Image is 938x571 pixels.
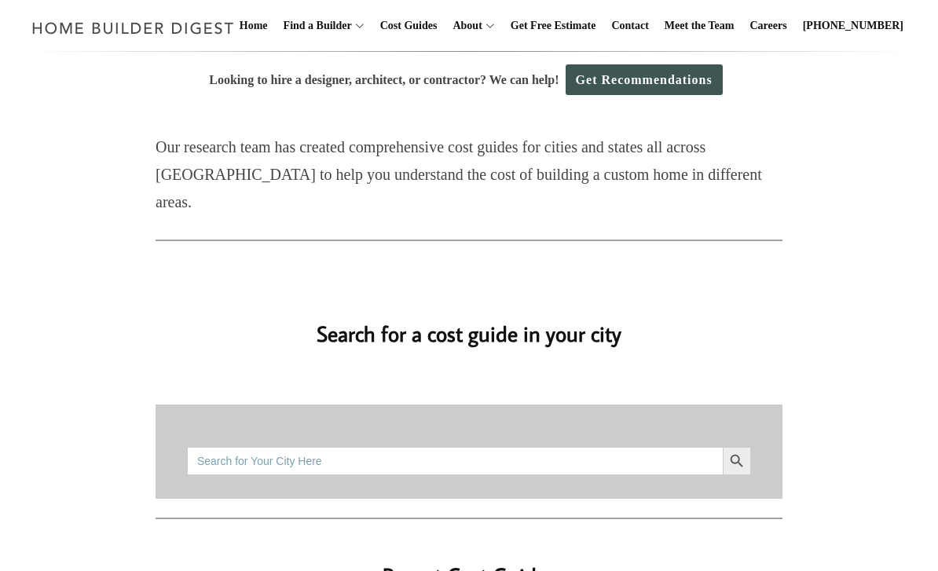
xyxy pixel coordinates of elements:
[797,1,910,51] a: [PHONE_NUMBER]
[374,1,444,51] a: Cost Guides
[446,1,482,51] a: About
[605,1,654,51] a: Contact
[277,1,352,51] a: Find a Builder
[566,64,723,95] a: Get Recommendations
[156,134,782,216] p: Our research team has created comprehensive cost guides for cities and states all across [GEOGRAP...
[233,1,274,51] a: Home
[728,452,746,470] svg: Search
[25,13,241,43] img: Home Builder Digest
[658,1,741,51] a: Meet the Team
[504,1,603,51] a: Get Free Estimate
[744,1,793,51] a: Careers
[187,447,723,475] input: Search for Your City Here
[25,295,913,350] h2: Search for a cost guide in your city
